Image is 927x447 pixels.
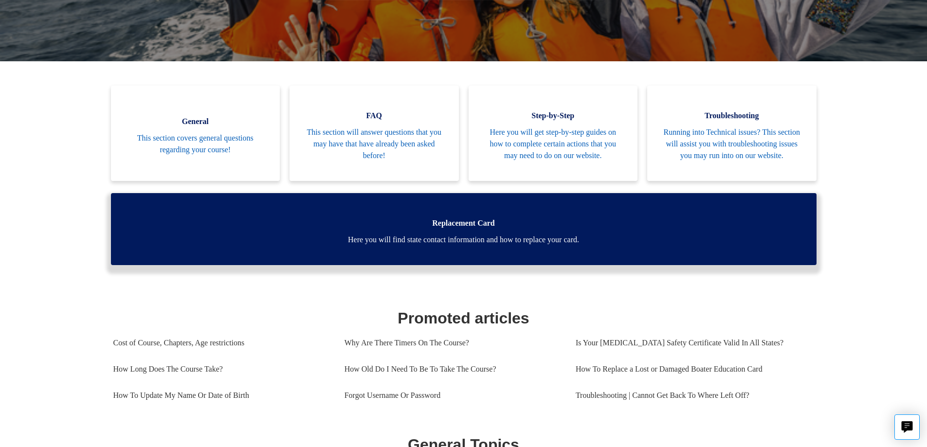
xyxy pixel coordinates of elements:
[662,126,802,161] span: Running into Technical issues? This section will assist you with troubleshooting issues you may r...
[469,86,638,181] a: Step-by-Step Here you will get step-by-step guides on how to complete certain actions that you ma...
[126,217,802,229] span: Replacement Card
[483,110,623,122] span: Step-by-Step
[126,116,266,127] span: General
[345,382,561,409] a: Forgot Username Or Password
[126,234,802,246] span: Here you will find state contact information and how to replace your card.
[483,126,623,161] span: Here you will get step-by-step guides on how to complete certain actions that you may need to do ...
[576,382,807,409] a: Troubleshooting | Cannot Get Back To Where Left Off?
[126,132,266,156] span: This section covers general questions regarding your course!
[111,86,280,181] a: General This section covers general questions regarding your course!
[304,126,444,161] span: This section will answer questions that you may have that have already been asked before!
[113,356,330,382] a: How Long Does The Course Take?
[345,356,561,382] a: How Old Do I Need To Be To Take The Course?
[111,193,817,265] a: Replacement Card Here you will find state contact information and how to replace your card.
[290,86,459,181] a: FAQ This section will answer questions that you may have that have already been asked before!
[113,330,330,356] a: Cost of Course, Chapters, Age restrictions
[576,356,807,382] a: How To Replace a Lost or Damaged Boater Education Card
[647,86,817,181] a: Troubleshooting Running into Technical issues? This section will assist you with troubleshooting ...
[576,330,807,356] a: Is Your [MEDICAL_DATA] Safety Certificate Valid In All States?
[345,330,561,356] a: Why Are There Timers On The Course?
[662,110,802,122] span: Troubleshooting
[894,414,920,440] button: Live chat
[113,306,814,330] h1: Promoted articles
[304,110,444,122] span: FAQ
[113,382,330,409] a: How To Update My Name Or Date of Birth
